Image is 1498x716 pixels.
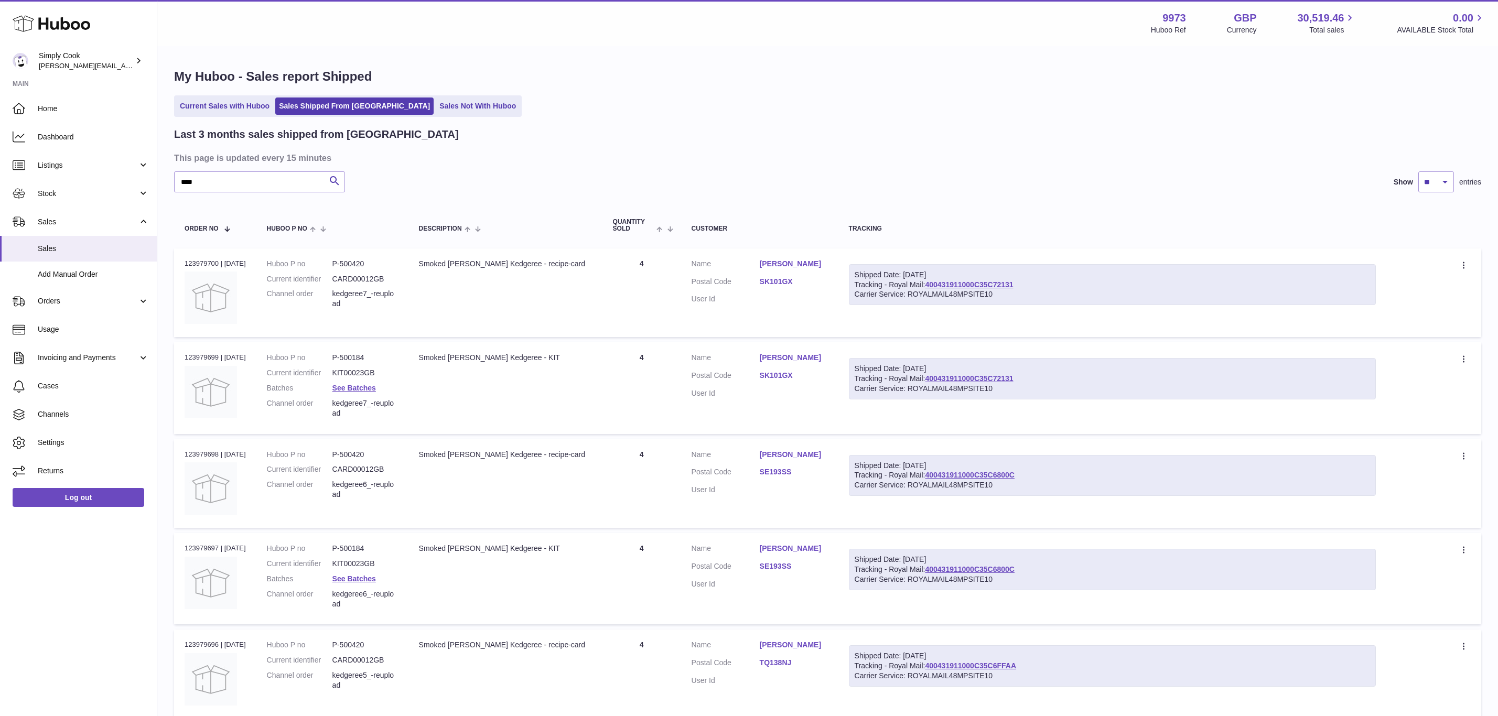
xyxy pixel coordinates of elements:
span: Add Manual Order [38,269,149,279]
dt: Huboo P no [267,544,332,554]
div: 123979700 | [DATE] [185,259,246,268]
dt: Postal Code [692,561,760,574]
a: SE193SS [760,561,828,571]
dt: Channel order [267,589,332,609]
a: [PERSON_NAME] [760,544,828,554]
dt: User Id [692,388,760,398]
a: Log out [13,488,144,507]
a: SE193SS [760,467,828,477]
dt: Channel order [267,398,332,418]
dt: Name [692,259,760,272]
dt: User Id [692,485,760,495]
dt: Postal Code [692,467,760,480]
img: no-photo.jpg [185,462,237,515]
dt: Channel order [267,480,332,500]
div: Carrier Service: ROYALMAIL48MPSITE10 [855,480,1371,490]
a: [PERSON_NAME] [760,450,828,460]
img: no-photo.jpg [185,557,237,609]
div: Tracking - Royal Mail: [849,358,1376,399]
dt: Batches [267,574,332,584]
div: Shipped Date: [DATE] [855,364,1371,374]
dt: Current identifier [267,368,332,378]
div: 123979697 | [DATE] [185,544,246,553]
dd: KIT00023GB [332,368,398,378]
span: Usage [38,324,149,334]
span: Order No [185,225,219,232]
span: Invoicing and Payments [38,353,138,363]
span: Description [419,225,462,232]
div: Shipped Date: [DATE] [855,555,1371,565]
dt: Name [692,640,760,653]
div: Tracking - Royal Mail: [849,549,1376,590]
dd: kedgeree7_-reupload [332,289,398,309]
td: 4 [602,439,681,528]
a: 400431911000C35C6FFAA [925,661,1016,670]
dt: Current identifier [267,559,332,569]
a: [PERSON_NAME] [760,353,828,363]
div: Carrier Service: ROYALMAIL48MPSITE10 [855,574,1371,584]
dt: Current identifier [267,274,332,284]
dt: Huboo P no [267,450,332,460]
dt: Current identifier [267,464,332,474]
div: Carrier Service: ROYALMAIL48MPSITE10 [855,384,1371,394]
span: Home [38,104,149,114]
dd: P-500420 [332,640,398,650]
div: Smoked [PERSON_NAME] Kedgeree - recipe-card [419,640,592,650]
span: Quantity Sold [613,219,654,232]
img: no-photo.jpg [185,272,237,324]
dt: Channel order [267,670,332,690]
div: Tracking - Royal Mail: [849,455,1376,496]
span: Channels [38,409,149,419]
h1: My Huboo - Sales report Shipped [174,68,1481,85]
div: Smoked [PERSON_NAME] Kedgeree - KIT [419,353,592,363]
span: Sales [38,244,149,254]
div: Smoked [PERSON_NAME] Kedgeree - recipe-card [419,450,592,460]
dd: kedgeree6_-reupload [332,589,398,609]
span: Huboo P no [267,225,307,232]
dt: Name [692,544,760,556]
a: [PERSON_NAME] [760,259,828,269]
a: SK101GX [760,277,828,287]
a: See Batches [332,574,376,583]
a: 400431911000C35C72131 [925,280,1013,289]
dt: Postal Code [692,277,760,289]
span: Returns [38,466,149,476]
dd: CARD00012GB [332,655,398,665]
dt: Current identifier [267,655,332,665]
dt: Name [692,450,760,462]
a: Sales Shipped From [GEOGRAPHIC_DATA] [275,97,434,115]
span: Orders [38,296,138,306]
span: Dashboard [38,132,149,142]
div: Shipped Date: [DATE] [855,651,1371,661]
a: SK101GX [760,371,828,381]
dt: Huboo P no [267,259,332,269]
dd: P-500420 [332,450,398,460]
div: Carrier Service: ROYALMAIL48MPSITE10 [855,671,1371,681]
td: 4 [602,248,681,337]
td: 4 [602,533,681,624]
dd: P-500184 [332,353,398,363]
dt: Channel order [267,289,332,309]
div: Tracking - Royal Mail: [849,645,1376,687]
img: no-photo.jpg [185,653,237,706]
div: Tracking [849,225,1376,232]
dt: Postal Code [692,658,760,670]
span: entries [1459,177,1481,187]
dd: P-500184 [332,544,398,554]
span: AVAILABLE Stock Total [1397,25,1485,35]
span: [PERSON_NAME][EMAIL_ADDRESS][DOMAIN_NAME] [39,61,210,70]
div: Simply Cook [39,51,133,71]
a: 400431911000C35C6800C [925,565,1014,573]
dt: User Id [692,579,760,589]
h2: Last 3 months sales shipped from [GEOGRAPHIC_DATA] [174,127,459,142]
img: emma@simplycook.com [13,53,28,69]
dt: Huboo P no [267,640,332,650]
div: Shipped Date: [DATE] [855,461,1371,471]
dt: Postal Code [692,371,760,383]
a: 400431911000C35C6800C [925,471,1014,479]
div: Smoked [PERSON_NAME] Kedgeree - recipe-card [419,259,592,269]
div: Tracking - Royal Mail: [849,264,1376,306]
div: Huboo Ref [1151,25,1186,35]
dd: kedgeree7_-reupload [332,398,398,418]
dt: Batches [267,383,332,393]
